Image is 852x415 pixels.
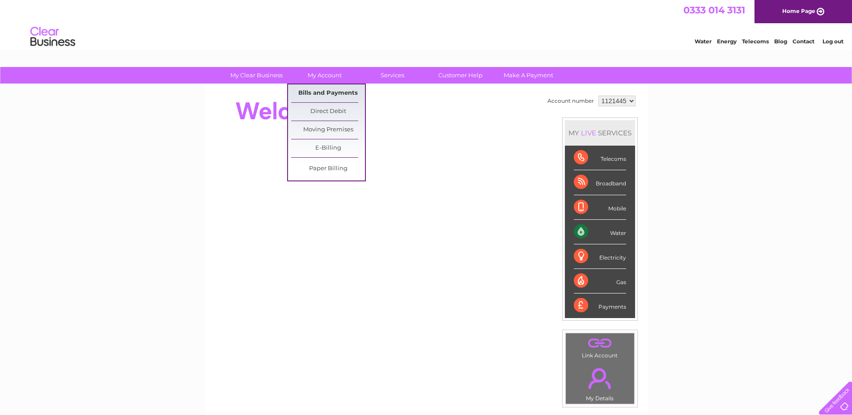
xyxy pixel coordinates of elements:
[742,38,769,45] a: Telecoms
[574,170,626,195] div: Broadband
[291,84,365,102] a: Bills and Payments
[291,160,365,178] a: Paper Billing
[291,139,365,157] a: E-Billing
[568,335,632,351] a: .
[424,67,497,84] a: Customer Help
[574,146,626,170] div: Telecoms
[565,120,635,146] div: MY SERVICES
[565,361,635,404] td: My Details
[574,269,626,293] div: Gas
[492,67,565,84] a: Make A Payment
[683,4,745,16] a: 0333 014 3131
[30,23,76,50] img: logo.png
[288,67,361,84] a: My Account
[574,220,626,244] div: Water
[356,67,429,84] a: Services
[793,38,814,45] a: Contact
[695,38,712,45] a: Water
[579,129,598,137] div: LIVE
[565,333,635,361] td: Link Account
[291,121,365,139] a: Moving Premises
[717,38,737,45] a: Energy
[822,38,844,45] a: Log out
[215,5,638,43] div: Clear Business is a trading name of Verastar Limited (registered in [GEOGRAPHIC_DATA] No. 3667643...
[574,244,626,269] div: Electricity
[574,293,626,318] div: Payments
[545,93,596,109] td: Account number
[568,363,632,394] a: .
[220,67,293,84] a: My Clear Business
[774,38,787,45] a: Blog
[291,103,365,121] a: Direct Debit
[574,195,626,220] div: Mobile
